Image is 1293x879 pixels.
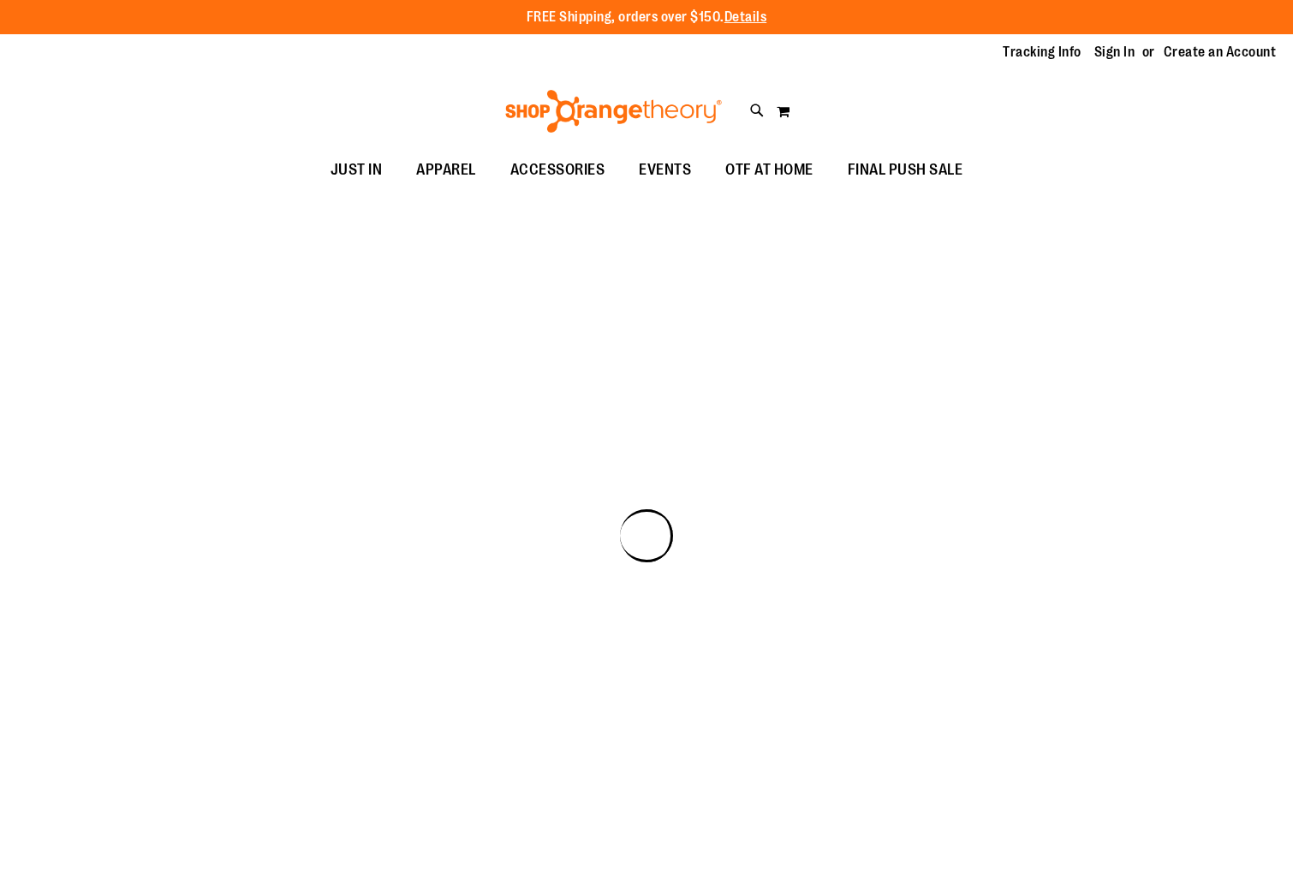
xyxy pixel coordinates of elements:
a: OTF AT HOME [708,151,831,190]
span: ACCESSORIES [510,151,605,189]
a: APPAREL [399,151,493,190]
a: Create an Account [1164,43,1277,62]
a: EVENTS [622,151,708,190]
span: JUST IN [331,151,383,189]
a: Sign In [1094,43,1135,62]
span: EVENTS [639,151,691,189]
a: ACCESSORIES [493,151,623,190]
a: Tracking Info [1003,43,1081,62]
span: APPAREL [416,151,476,189]
img: Shop Orangetheory [503,90,724,133]
p: FREE Shipping, orders over $150. [527,8,767,27]
a: Details [724,9,767,25]
span: OTF AT HOME [725,151,813,189]
a: JUST IN [313,151,400,190]
span: FINAL PUSH SALE [848,151,963,189]
a: FINAL PUSH SALE [831,151,980,190]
